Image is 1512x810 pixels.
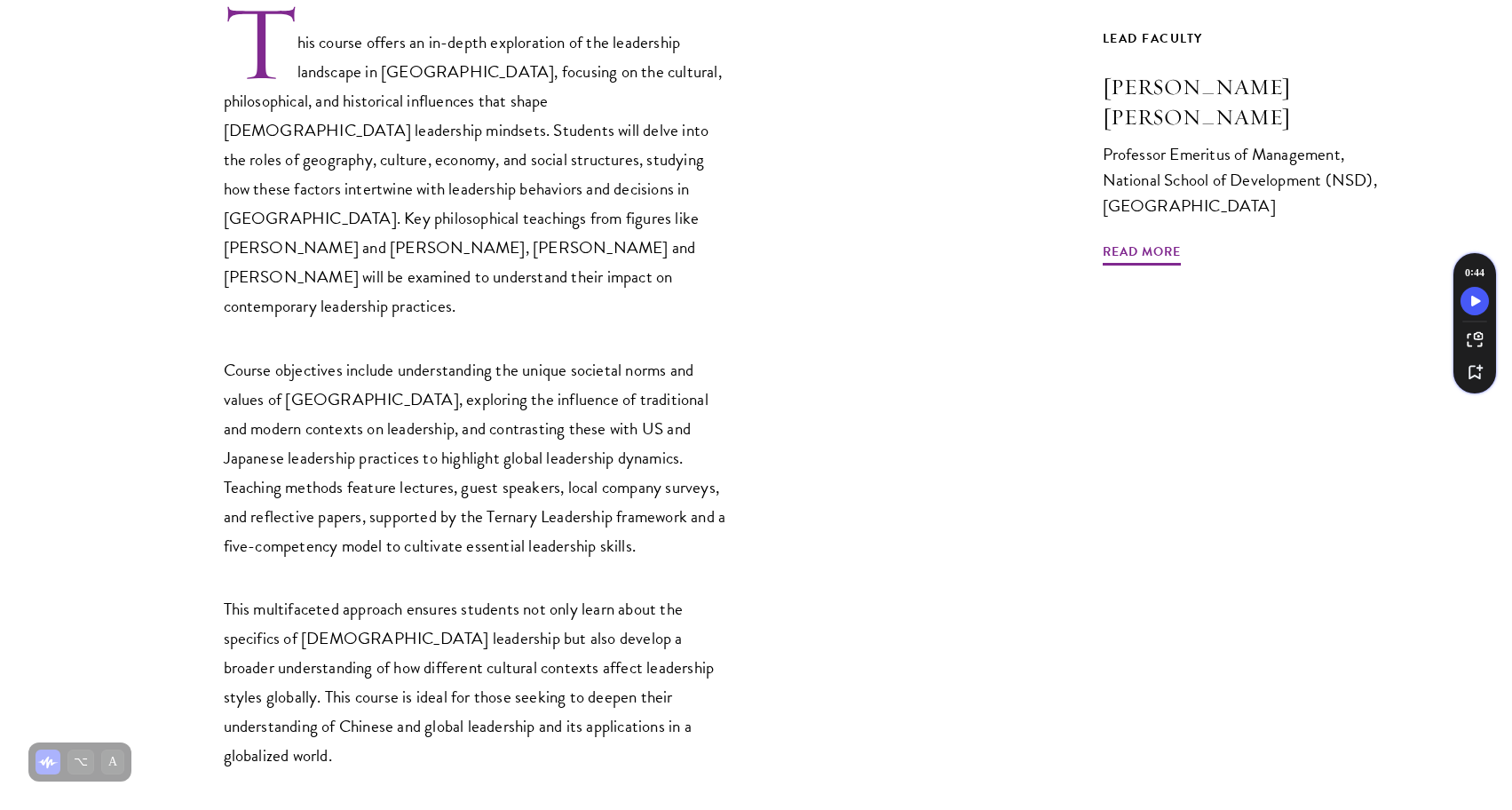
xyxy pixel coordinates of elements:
[1103,241,1181,268] span: Read More
[1103,72,1396,132] h3: [PERSON_NAME] [PERSON_NAME]
[224,355,730,560] p: Course objectives include understanding the unique societal norms and values of [GEOGRAPHIC_DATA]...
[1103,141,1396,218] div: Professor Emeritus of Management, National School of Development (NSD), [GEOGRAPHIC_DATA]
[1103,28,1396,50] div: Lead Faculty
[224,594,730,770] p: This multifaceted approach ensures students not only learn about the specifics of [DEMOGRAPHIC_DA...
[1103,28,1396,252] a: Lead Faculty [PERSON_NAME] [PERSON_NAME] Professor Emeritus of Management, National School of Dev...
[224,2,730,322] p: This course offers an in-depth exploration of the leadership landscape in [GEOGRAPHIC_DATA], focu...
